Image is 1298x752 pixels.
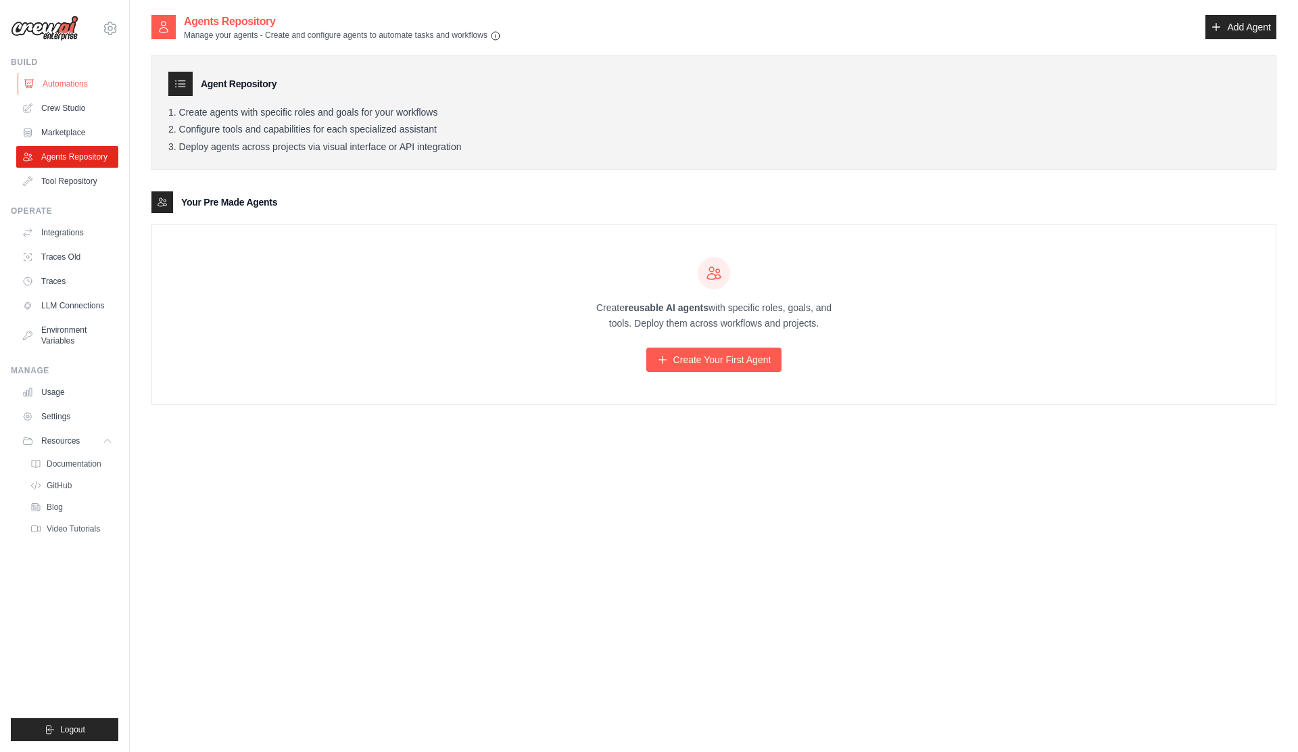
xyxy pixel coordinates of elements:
h3: Your Pre Made Agents [181,195,277,209]
h3: Agent Repository [201,77,277,91]
div: Manage [11,365,118,376]
a: Agents Repository [16,146,118,168]
span: Resources [41,436,80,446]
a: Crew Studio [16,97,118,119]
li: Deploy agents across projects via visual interface or API integration [168,141,1259,154]
a: Video Tutorials [24,519,118,538]
a: Blog [24,498,118,517]
li: Create agents with specific roles and goals for your workflows [168,107,1259,119]
span: Logout [60,724,85,735]
span: Blog [47,502,63,513]
a: Add Agent [1205,15,1276,39]
div: Operate [11,206,118,216]
span: Documentation [47,459,101,469]
a: GitHub [24,476,118,495]
p: Manage your agents - Create and configure agents to automate tasks and workflows [184,30,501,41]
span: Video Tutorials [47,523,100,534]
a: Automations [18,73,120,95]
h2: Agents Repository [184,14,501,30]
a: Traces Old [16,246,118,268]
div: Build [11,57,118,68]
button: Resources [16,430,118,452]
a: Usage [16,381,118,403]
img: Logo [11,16,78,41]
li: Configure tools and capabilities for each specialized assistant [168,124,1259,136]
a: Tool Repository [16,170,118,192]
strong: reusable AI agents [625,302,708,313]
a: Traces [16,271,118,292]
button: Logout [11,718,118,741]
a: Settings [16,406,118,427]
a: Integrations [16,222,118,243]
span: GitHub [47,480,72,491]
a: LLM Connections [16,295,118,316]
a: Marketplace [16,122,118,143]
a: Create Your First Agent [646,348,782,372]
a: Environment Variables [16,319,118,352]
p: Create with specific roles, goals, and tools. Deploy them across workflows and projects. [584,300,844,331]
a: Documentation [24,454,118,473]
